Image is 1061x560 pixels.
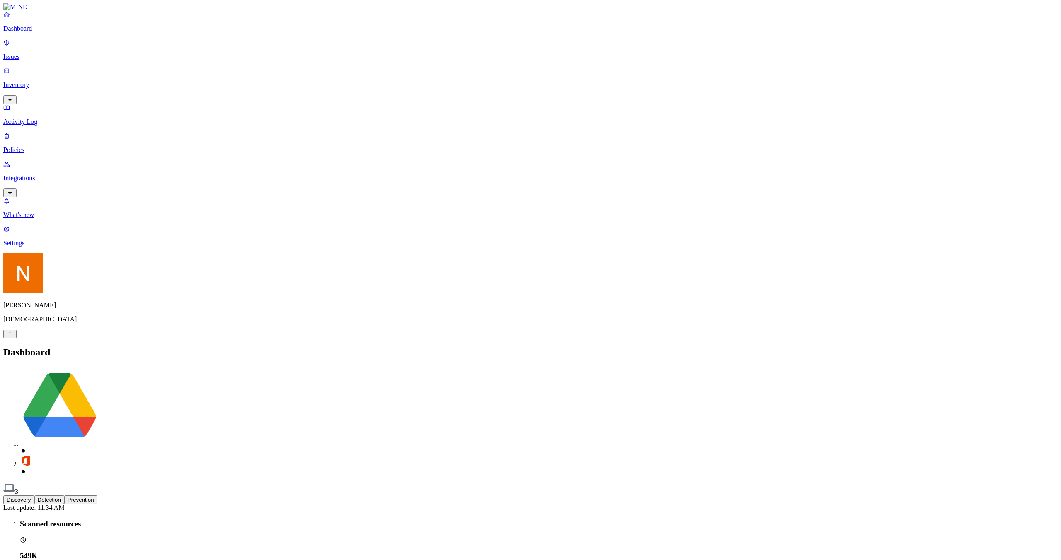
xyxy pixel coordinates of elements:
[20,366,99,446] img: svg%3e
[3,3,28,11] img: MIND
[3,174,1058,182] p: Integrations
[20,455,31,466] img: svg%3e
[3,253,43,293] img: Nitai Mishary
[15,488,18,495] span: 3
[3,197,1058,219] a: What's new
[3,495,34,504] button: Discovery
[3,104,1058,126] a: Activity Log
[20,519,1058,529] h3: Scanned resources
[3,316,1058,323] p: [DEMOGRAPHIC_DATA]
[3,3,1058,11] a: MIND
[3,302,1058,309] p: [PERSON_NAME]
[64,495,97,504] button: Prevention
[3,347,1058,358] h2: Dashboard
[3,39,1058,60] a: Issues
[3,239,1058,247] p: Settings
[3,160,1058,196] a: Integrations
[34,495,64,504] button: Detection
[3,67,1058,103] a: Inventory
[3,504,64,511] span: Last update: 11:34 AM
[3,482,15,494] img: svg%3e
[3,25,1058,32] p: Dashboard
[3,53,1058,60] p: Issues
[3,118,1058,126] p: Activity Log
[3,11,1058,32] a: Dashboard
[3,211,1058,219] p: What's new
[3,81,1058,89] p: Inventory
[3,225,1058,247] a: Settings
[3,132,1058,154] a: Policies
[3,146,1058,154] p: Policies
